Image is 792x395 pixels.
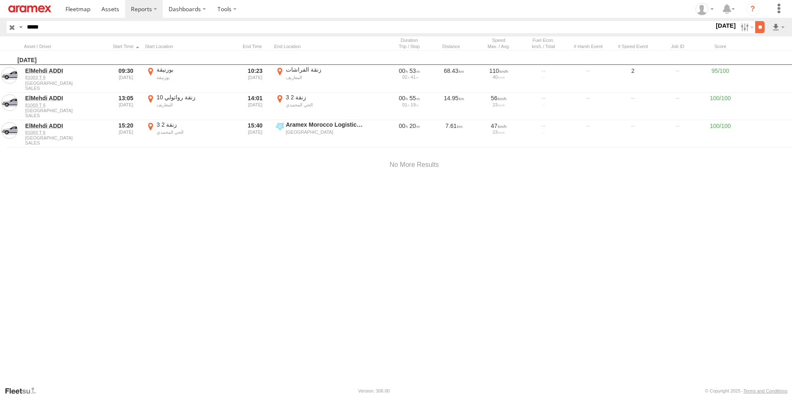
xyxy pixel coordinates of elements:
div: 100/100 [702,94,739,119]
span: 00 [399,67,408,74]
label: Click to View Event Location [145,94,236,119]
div: 68.43 [433,66,475,92]
div: Aramex Morocco Logistics/ AIn Sebaa [286,121,364,128]
div: 13:05 [DATE] [110,94,142,119]
div: الحي المحمدي [286,102,364,108]
div: Emad Mabrouk [693,3,717,15]
div: 100/100 [702,121,739,147]
label: Click to View Event Location [274,66,365,92]
a: 81003 T 6 [25,75,106,80]
span: 53 [410,67,420,74]
div: [GEOGRAPHIC_DATA] [286,129,364,135]
span: Filter Results to this Group [25,140,106,145]
div: 7.61 [433,121,475,147]
a: 81003 T 6 [25,130,106,135]
a: View Asset in Asset Management [1,67,18,84]
span: [GEOGRAPHIC_DATA] [25,135,106,140]
div: Click to Sort [24,43,107,49]
a: ElMehdi ADDI [25,94,106,102]
div: 3 زنقة 2 [157,121,235,128]
div: 3 زنقة 2 [286,94,364,101]
div: 47 [479,122,518,130]
i: ? [746,2,759,16]
span: [GEOGRAPHIC_DATA] [25,108,106,113]
div: بوزنيقة [157,75,235,80]
a: 81003 T 6 [25,102,106,108]
div: 15:40 [DATE] [239,121,271,147]
label: Export results as... [771,21,785,33]
div: 110 [479,67,518,75]
div: 14:01 [DATE] [239,94,271,119]
span: 19 [410,102,418,107]
div: 09:30 [DATE] [110,66,142,92]
div: Click to Sort [239,43,271,49]
div: © Copyright 2025 - [705,388,787,393]
div: [1217s] 25/08/2025 15:20 - 25/08/2025 15:40 [390,122,429,130]
div: Click to Sort [433,43,475,49]
a: ElMehdi ADDI [25,122,106,130]
div: 95/100 [702,66,739,92]
a: Terms and Conditions [744,388,787,393]
a: ElMehdi ADDI [25,67,106,75]
div: [3339s] 25/08/2025 13:05 - 25/08/2025 14:01 [390,94,429,102]
div: 23 [479,102,518,107]
div: زنقة الفراشات [286,66,364,73]
div: Version: 306.00 [358,388,390,393]
div: Job ID [657,43,698,49]
span: [GEOGRAPHIC_DATA] [25,81,106,86]
label: Click to View Event Location [274,94,365,119]
span: 00 [399,95,408,101]
div: [3191s] 25/08/2025 09:30 - 25/08/2025 10:23 [390,67,429,75]
div: Score [702,43,739,49]
a: View Asset in Asset Management [1,122,18,139]
label: Search Query [17,21,24,33]
span: 20 [410,123,420,129]
label: Click to View Event Location [145,66,236,92]
div: الحي المحمدي [157,129,235,135]
span: 55 [410,95,420,101]
label: Click to View Event Location [274,121,365,147]
div: بوزنيقة [157,66,235,73]
label: Search Filter Options [737,21,755,33]
div: 10:23 [DATE] [239,66,271,92]
div: 10 زنقة رواتولي [157,94,235,101]
div: 56 [479,94,518,102]
div: Click to Sort [110,43,142,49]
label: [DATE] [714,21,737,30]
div: 15:20 [DATE] [110,121,142,147]
span: 00 [399,123,408,129]
a: Visit our Website [5,387,43,395]
div: 14.95 [433,94,475,119]
a: View Asset in Asset Management [1,94,18,111]
span: 41 [410,75,418,79]
div: المعاريف [157,102,235,108]
div: 40 [479,75,518,79]
div: المعاريف [286,75,364,80]
span: Filter Results to this Group [25,113,106,118]
div: 23 [479,130,518,135]
img: aramex-logo.svg [8,5,51,12]
label: Click to View Event Location [145,121,236,147]
span: 02 [402,75,409,79]
div: 2 [612,66,654,92]
span: 01 [402,102,409,107]
span: Filter Results to this Group [25,86,106,91]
